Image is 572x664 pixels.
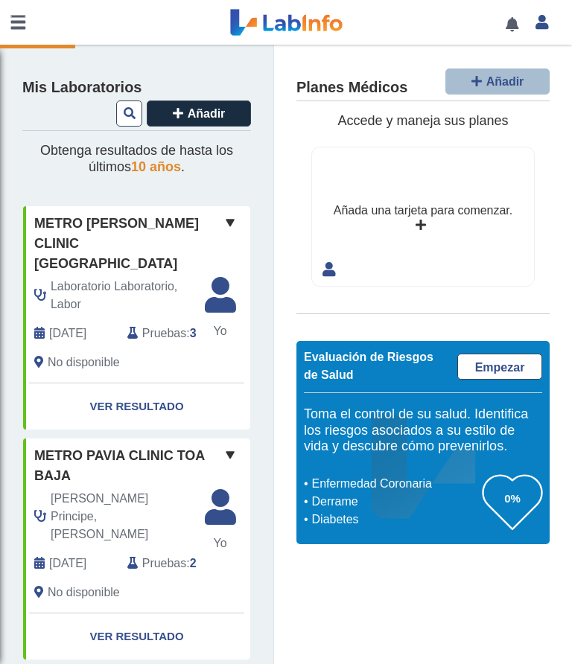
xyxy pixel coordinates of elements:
[337,113,508,128] span: Accede y maneja sus planes
[49,325,86,342] span: 2025-09-29
[308,511,483,529] li: Diabetes
[308,493,483,511] li: Derrame
[22,79,142,97] h4: Mis Laboratorios
[142,325,186,342] span: Pruebas
[304,406,542,455] h5: Toma el control de su salud. Identifica los riesgos asociados a su estilo de vida y descubre cómo...
[296,79,407,97] h4: Planes Médicos
[196,322,245,340] span: Yo
[48,354,120,371] span: No disponible
[131,159,181,174] span: 10 años
[49,555,86,572] span: 2024-12-02
[304,351,433,381] span: Evaluación de Riesgos de Salud
[308,475,483,493] li: Enfermedad Coronaria
[457,354,542,380] a: Empezar
[190,557,197,569] b: 2
[334,202,512,220] div: Añada una tarjeta para comenzar.
[40,143,233,174] span: Obtenga resultados de hasta los últimos .
[142,555,186,572] span: Pruebas
[116,325,209,342] div: :
[51,490,198,543] span: Cintron Principe, Hector
[23,383,250,430] a: Ver Resultado
[147,100,251,127] button: Añadir
[486,75,524,88] span: Añadir
[196,534,245,552] span: Yo
[188,107,226,120] span: Añadir
[48,584,120,601] span: No disponible
[483,489,542,508] h3: 0%
[445,68,550,95] button: Añadir
[475,361,525,374] span: Empezar
[34,214,221,274] span: Metro [PERSON_NAME] Clinic [GEOGRAPHIC_DATA]
[23,613,250,660] a: Ver Resultado
[116,555,209,572] div: :
[34,446,221,486] span: Metro Pavia Clinic Toa Baja
[190,327,197,339] b: 3
[51,278,198,313] span: Laboratorio Laboratorio, Labor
